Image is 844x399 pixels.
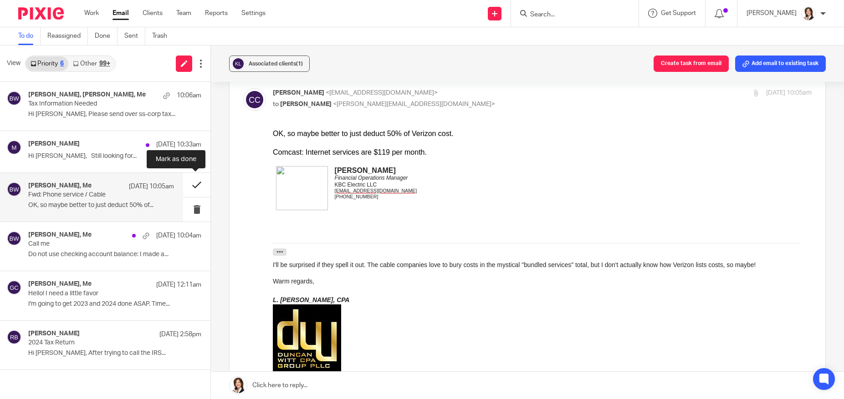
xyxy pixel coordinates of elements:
button: Associated clients(1) [229,56,310,72]
a: Other99+ [68,56,114,71]
span: <[PERSON_NAME][EMAIL_ADDRESS][DOMAIN_NAME]> [333,101,495,107]
p: [DATE] 2:58pm [159,330,201,339]
h4: [PERSON_NAME] [28,330,80,338]
a: Team [176,9,191,18]
p: [DATE] 10:33am [156,140,201,149]
img: BW%20Website%203%20-%20square.jpg [801,6,816,21]
h4: [PERSON_NAME], Me [28,231,92,239]
p: [DATE] 12:11am [156,280,201,289]
a: Clients [143,9,163,18]
p: [DATE] 10:05am [129,182,174,191]
p: Hi [PERSON_NAME], Please send over ss-corp tax... [28,111,201,118]
p: 10:06am [177,91,201,100]
p: Hi [PERSON_NAME], After trying to call the IRS... [28,349,201,357]
i: Financial Operations Manager [62,45,135,52]
p: Hello! I need a little favor [28,290,167,298]
a: Trash [152,27,174,45]
span: View [7,59,20,68]
a: Work [84,9,99,18]
a: Done [95,27,118,45]
a: Sent [124,27,145,45]
div: I am having [PERSON_NAME] pull up a statement from Comcast to find how much of the bill is intern... [6,345,539,356]
img: inbox [3,37,55,81]
p: I'm going to get 2023 and 2024 done ASAP. Time... [28,300,201,308]
a: Reassigned [47,27,88,45]
button: Add email to existing task [735,56,826,72]
p: [DATE] 10:05am [766,88,812,98]
input: Search [529,11,611,19]
a: Reports [205,9,228,18]
p: Do not use checking account balance: I made a... [28,251,201,258]
img: svg%3E [7,280,21,295]
span: (1) [296,61,303,66]
p: Tax Information Needed [28,100,167,108]
em: (Check in at Suite 100) [255,254,319,261]
span: <[EMAIL_ADDRESS][DOMAIN_NAME]> [326,90,438,96]
span: [PHONE_NUMBER] [62,65,106,70]
a: Priority6 [26,56,68,71]
p: Fwd: Phone service / Cable [28,191,145,199]
h4: [PERSON_NAME] [28,140,80,148]
button: Create task from email [654,56,729,72]
p: 2024 Tax Return [28,339,167,347]
span: [PERSON_NAME] [273,90,324,96]
p: OK, so maybe better to just deduct 50% of... [28,202,174,209]
p: Hi [PERSON_NAME], Still looking for... [28,152,201,160]
img: svg%3E [7,140,21,155]
p: [PERSON_NAME] [747,9,797,18]
div: Our family is on one phone bill. [PERSON_NAME] makes payments for his portion of Verizon phone bi... [6,367,539,388]
span: KBC Electric LLC [62,52,104,59]
h4: [PERSON_NAME], [PERSON_NAME], Me [28,91,146,99]
span: Associated clients [249,61,303,66]
div: 99+ [99,61,110,67]
img: svg%3E [243,88,266,111]
h4: [PERSON_NAME], Me [28,182,92,190]
div: 6 [60,61,64,67]
img: svg%3E [231,57,245,71]
span: to [273,101,279,107]
span: [PERSON_NAME] [280,101,332,107]
a: To do [18,27,41,45]
a: Settings [241,9,266,18]
a: Email [113,9,129,18]
span: Get Support [661,10,696,16]
p: [DATE] 10:04am [156,231,201,240]
img: Pixie [18,7,64,20]
h4: [PERSON_NAME], Me [28,280,92,288]
img: svg%3E [7,182,21,197]
img: svg%3E [7,231,21,246]
img: svg%3E [7,91,21,106]
a: [EMAIL_ADDRESS][DOMAIN_NAME] [62,59,144,64]
p: Call me [28,240,167,248]
b: [PERSON_NAME] [62,37,123,45]
img: svg%3E [7,330,21,344]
